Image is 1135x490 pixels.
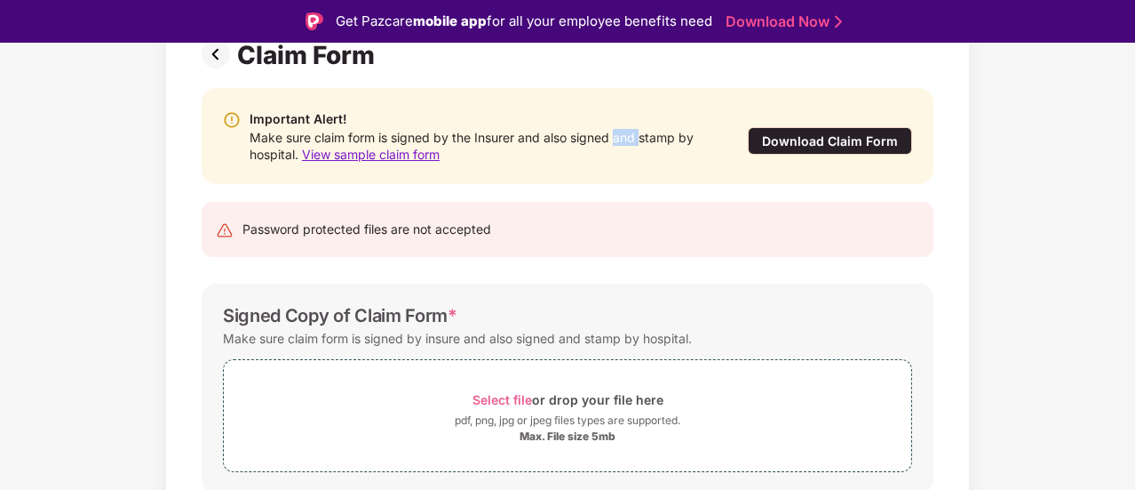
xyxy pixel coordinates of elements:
[748,127,912,155] div: Download Claim Form
[202,40,237,68] img: svg+xml;base64,PHN2ZyBpZD0iUHJldi0zMngzMiIgeG1sbnM9Imh0dHA6Ly93d3cudzMub3JnLzIwMDAvc3ZnIiB3aWR0aD...
[413,12,487,29] strong: mobile app
[224,374,911,458] span: Select fileor drop your file herepdf, png, jpg or jpeg files types are supported.Max. File size 5mb
[250,109,711,129] div: Important Alert!
[306,12,323,30] img: Logo
[336,11,712,32] div: Get Pazcare for all your employee benefits need
[472,392,532,407] span: Select file
[216,221,234,239] img: svg+xml;base64,PHN2ZyB4bWxucz0iaHR0cDovL3d3dy53My5vcmcvMjAwMC9zdmciIHdpZHRoPSIyNCIgaGVpZ2h0PSIyNC...
[242,220,491,239] div: Password protected files are not accepted
[455,412,680,430] div: pdf, png, jpg or jpeg files types are supported.
[726,12,837,31] a: Download Now
[223,305,457,326] div: Signed Copy of Claim Form
[250,129,711,163] div: Make sure claim form is signed by the Insurer and also signed and stamp by hospital.
[237,40,382,70] div: Claim Form
[835,12,842,31] img: Stroke
[302,147,440,162] span: View sample claim form
[223,111,241,129] img: svg+xml;base64,PHN2ZyBpZD0iV2FybmluZ18tXzIweDIwIiBkYXRhLW5hbWU9Ildhcm5pbmcgLSAyMHgyMCIgeG1sbnM9Im...
[223,326,692,350] div: Make sure claim form is signed by insure and also signed and stamp by hospital.
[472,388,663,412] div: or drop your file here
[520,430,615,444] div: Max. File size 5mb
